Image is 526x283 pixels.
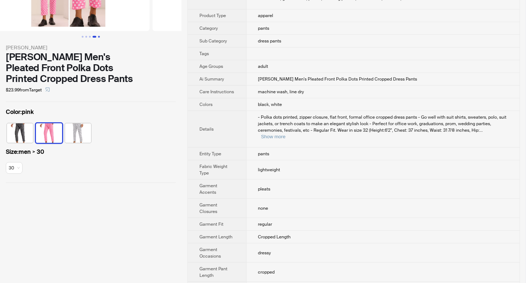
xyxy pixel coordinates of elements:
[258,102,282,107] span: black, white
[258,269,275,275] span: cropped
[258,13,274,19] span: apparel
[36,123,62,143] img: pink
[199,266,227,278] span: Garment Pant Length
[199,25,218,31] span: Category
[36,123,62,142] label: available
[93,36,96,38] button: Go to slide 4
[9,163,20,173] span: available
[258,89,304,95] span: machine wash, line dry
[258,63,268,69] span: adult
[258,114,507,133] span: - Polka dots printed, zipper closure, flat front, formal office cropped dress pants - Go well wit...
[199,102,213,107] span: Colors
[199,13,226,19] span: Product Type
[199,202,217,214] span: Garment Closures
[199,247,221,259] span: Garment Occasions
[65,123,91,142] label: available
[85,36,87,38] button: Go to slide 2
[199,164,227,176] span: Fabric Weight Type
[6,84,176,96] div: $23.99 from Target
[199,38,227,44] span: Sub Category
[199,63,223,69] span: Age Groups
[6,148,19,156] span: Size :
[98,36,100,38] button: Go to slide 5
[6,108,22,116] span: Color :
[45,87,50,92] span: select
[199,221,223,227] span: Garment Fit
[82,36,84,38] button: Go to slide 1
[261,134,286,139] button: Expand
[258,38,282,44] span: dress pants
[258,167,280,173] span: lightweight
[258,250,271,256] span: dressy
[480,127,483,133] span: ...
[6,52,176,84] div: [PERSON_NAME] Men's Pleated Front Polka Dots Printed Cropped Dress Pants
[258,76,417,82] span: [PERSON_NAME] Men's Pleated Front Polka Dots Printed Cropped Dress Pants
[65,123,91,143] img: white
[199,151,221,157] span: Entity Type
[199,126,214,132] span: Details
[258,186,271,192] span: pleats
[7,123,33,142] label: available
[258,25,270,31] span: pants
[258,221,272,227] span: regular
[199,76,224,82] span: Ai Summary
[199,51,209,57] span: Tags
[258,234,291,240] span: Cropped Length
[6,148,176,156] label: men > 30
[199,234,232,240] span: Garment Length
[199,89,234,95] span: Care Instructions
[199,183,217,195] span: Garment Accents
[258,205,268,211] span: none
[258,114,508,140] div: - Polka dots printed, zipper closure, flat front, formal office cropped dress pants - Go well wit...
[258,151,270,157] span: pants
[6,44,176,52] div: [PERSON_NAME]
[7,123,33,143] img: black
[89,36,91,38] button: Go to slide 3
[6,108,176,116] label: pink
